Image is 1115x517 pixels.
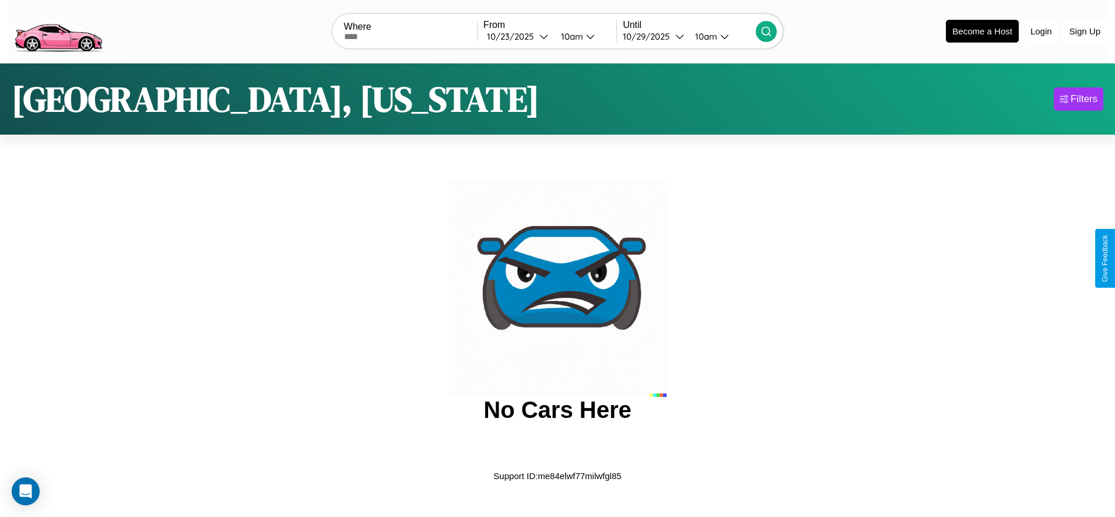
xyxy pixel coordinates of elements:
button: 10/23/2025 [483,30,552,43]
div: 10am [689,31,720,42]
img: logo [9,6,107,55]
div: Open Intercom Messenger [12,477,40,505]
label: Where [344,22,477,32]
div: 10 / 23 / 2025 [487,31,539,42]
div: 10 / 29 / 2025 [623,31,675,42]
div: 10am [555,31,586,42]
h1: [GEOGRAPHIC_DATA], [US_STATE] [12,75,539,123]
p: Support ID: me84elwf77milwfgl85 [493,468,621,484]
button: Login [1025,20,1058,42]
div: Give Feedback [1101,235,1109,282]
button: Become a Host [946,20,1019,43]
img: car [448,179,667,397]
div: Filters [1071,93,1098,105]
button: Filters [1054,87,1103,111]
h2: No Cars Here [483,397,631,423]
button: 10am [552,30,616,43]
button: Sign Up [1064,20,1106,42]
button: 10am [686,30,756,43]
label: Until [623,20,756,30]
label: From [483,20,616,30]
